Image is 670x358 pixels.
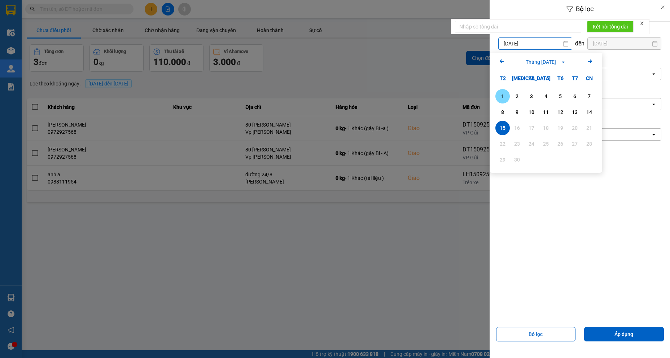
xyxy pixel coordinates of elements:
[584,108,594,116] div: 14
[539,121,553,135] div: Not available. Thứ Năm, tháng 09 18 2025.
[524,89,539,103] div: Choose Thứ Tư, tháng 09 3 2025. It's available.
[582,71,596,85] div: CN
[582,105,596,119] div: Choose Chủ Nhật, tháng 09 14 2025. It's available.
[586,57,594,66] svg: Arrow Right
[510,105,524,119] div: Choose Thứ Ba, tháng 09 9 2025. It's available.
[651,71,657,77] svg: open
[584,140,594,148] div: 28
[568,137,582,151] div: Not available. Thứ Bảy, tháng 09 27 2025.
[651,132,657,137] svg: open
[498,57,506,66] svg: Arrow Left
[510,153,524,167] div: Not available. Thứ Ba, tháng 09 30 2025.
[541,108,551,116] div: 11
[541,92,551,101] div: 4
[498,124,508,132] div: 15
[495,105,510,119] div: Choose Thứ Hai, tháng 09 8 2025. It's available.
[582,89,596,103] div: Choose Chủ Nhật, tháng 09 7 2025. It's available.
[584,92,594,101] div: 7
[75,48,119,56] span: LH1509250014
[499,38,572,49] input: Select a date.
[510,71,524,85] div: [MEDICAL_DATA]
[524,105,539,119] div: Choose Thứ Tư, tháng 09 10 2025. It's available.
[512,124,522,132] div: 16
[555,140,565,148] div: 26
[495,121,510,135] div: Selected. Thứ Hai, tháng 09 15 2025. It's available.
[570,92,580,101] div: 6
[588,38,661,49] input: Select a date.
[498,108,508,116] div: 8
[13,6,71,29] strong: CÔNG TY TNHH DỊCH VỤ DU LỊCH THỜI ĐẠI
[568,71,582,85] div: T7
[555,124,565,132] div: 19
[495,89,510,103] div: Choose Thứ Hai, tháng 09 1 2025. It's available.
[568,89,582,103] div: Choose Thứ Bảy, tháng 09 6 2025. It's available.
[539,137,553,151] div: Not available. Thứ Năm, tháng 09 25 2025.
[524,137,539,151] div: Not available. Thứ Tư, tháng 09 24 2025.
[553,137,568,151] div: Not available. Thứ Sáu, tháng 09 26 2025.
[539,89,553,103] div: Choose Thứ Năm, tháng 09 4 2025. It's available.
[570,108,580,116] div: 13
[512,108,522,116] div: 9
[526,92,537,101] div: 3
[570,140,580,148] div: 27
[582,137,596,151] div: Not available. Chủ Nhật, tháng 09 28 2025.
[593,23,628,31] span: Kết nối tổng đài
[524,71,539,85] div: T4
[495,71,510,85] div: T2
[541,140,551,148] div: 25
[586,57,594,67] button: Next month.
[651,101,657,107] svg: open
[455,21,581,32] input: Nhập số tổng đài
[587,21,634,32] button: Kết nối tổng đài
[555,108,565,116] div: 12
[490,53,602,173] div: Calendar.
[539,71,553,85] div: T5
[541,124,551,132] div: 18
[553,89,568,103] div: Choose Thứ Sáu, tháng 09 5 2025. It's available.
[526,108,537,116] div: 10
[553,71,568,85] div: T6
[510,121,524,135] div: Not available. Thứ Ba, tháng 09 16 2025.
[526,140,537,148] div: 24
[539,105,553,119] div: Choose Thứ Năm, tháng 09 11 2025. It's available.
[498,140,508,148] div: 22
[495,137,510,151] div: Not available. Thứ Hai, tháng 09 22 2025.
[498,155,508,164] div: 29
[639,21,644,26] span: close
[512,140,522,148] div: 23
[11,31,73,57] span: Chuyển phát nhanh: [GEOGRAPHIC_DATA] - [GEOGRAPHIC_DATA]
[572,40,587,47] div: đến
[4,26,8,62] img: logo
[568,105,582,119] div: Choose Thứ Bảy, tháng 09 13 2025. It's available.
[584,327,664,341] button: Áp dụng
[498,57,506,67] button: Previous month.
[555,92,565,101] div: 5
[526,124,537,132] div: 17
[495,153,510,167] div: Not available. Thứ Hai, tháng 09 29 2025.
[512,155,522,164] div: 30
[582,121,596,135] div: Not available. Chủ Nhật, tháng 09 21 2025.
[568,121,582,135] div: Not available. Thứ Bảy, tháng 09 20 2025.
[510,137,524,151] div: Not available. Thứ Ba, tháng 09 23 2025.
[576,5,594,13] span: Bộ lọc
[553,105,568,119] div: Choose Thứ Sáu, tháng 09 12 2025. It's available.
[570,124,580,132] div: 20
[553,121,568,135] div: Not available. Thứ Sáu, tháng 09 19 2025.
[496,327,576,341] button: Bỏ lọc
[510,89,524,103] div: Choose Thứ Ba, tháng 09 2 2025. It's available.
[512,92,522,101] div: 2
[584,124,594,132] div: 21
[498,92,508,101] div: 1
[524,58,568,66] button: Tháng [DATE]
[524,121,539,135] div: Not available. Thứ Tư, tháng 09 17 2025.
